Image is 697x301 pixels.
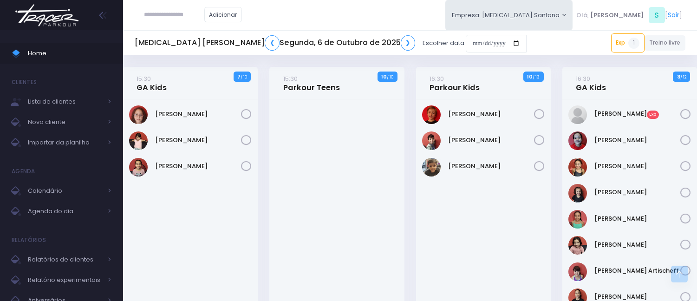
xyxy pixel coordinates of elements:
a: [PERSON_NAME] [594,240,680,249]
span: Home [28,47,111,59]
a: [PERSON_NAME] [155,136,241,145]
small: 16:30 [430,74,444,83]
small: 16:30 [576,74,590,83]
strong: 7 [237,73,241,80]
div: [ ] [573,5,685,26]
span: Exp [647,111,659,119]
img: Lara Hubert [568,184,587,203]
small: / 12 [680,74,686,80]
span: Olá, [576,11,589,20]
a: [PERSON_NAME] [448,110,534,119]
a: Exp1 [611,33,645,52]
a: [PERSON_NAME] [155,110,241,119]
img: Isabella Yamaguchi [568,158,587,177]
span: Agenda do dia [28,205,102,217]
a: [PERSON_NAME] [594,162,680,171]
small: / 13 [533,74,540,80]
span: Relatório experimentais [28,274,102,286]
h4: Relatórios [12,231,46,249]
strong: 3 [677,73,680,80]
strong: 10 [381,73,387,80]
a: [PERSON_NAME] [594,188,680,197]
img: Liz Stetz Tavernaro Torres [568,236,587,255]
img: Jorge Lima [422,131,441,150]
img: Larissa Yamaguchi [568,210,587,229]
img: Niara Belisário Cruz [129,158,148,177]
small: 15:30 [137,74,151,83]
strong: 10 [527,73,533,80]
span: Importar da planilha [28,137,102,149]
small: / 10 [387,74,393,80]
img: Elena Fernandes Rodrigues [568,105,587,124]
small: / 10 [241,74,247,80]
span: Relatórios de clientes [28,254,102,266]
a: [PERSON_NAME] [448,162,534,171]
span: Calendário [28,185,102,197]
img: Gabriela Jordão Izumida [568,131,587,150]
a: ❯ [401,35,416,51]
a: ❮ [265,35,280,51]
a: [PERSON_NAME] [155,162,241,171]
a: Treino livre [645,35,686,51]
a: [PERSON_NAME]Exp [594,109,680,118]
span: 1 [628,38,639,49]
a: [PERSON_NAME] [448,136,534,145]
a: [PERSON_NAME] [594,214,680,223]
a: 15:30GA Kids [137,74,167,92]
span: [PERSON_NAME] [590,11,644,20]
img: Artur Vernaglia Bagatin [422,105,441,124]
img: Manuella Oliveira Artischeff [568,262,587,281]
h4: Clientes [12,73,37,92]
span: Lista de clientes [28,96,102,108]
a: [PERSON_NAME] Artischeff [594,266,680,275]
img: Manuella Velloso Beio [129,131,148,150]
div: Escolher data: [135,33,527,54]
img: Pedro Henrique Negrão Tateishi [422,158,441,177]
a: Sair [668,10,679,20]
a: 16:30GA Kids [576,74,606,92]
h5: [MEDICAL_DATA] [PERSON_NAME] Segunda, 6 de Outubro de 2025 [135,35,415,51]
small: 15:30 [283,74,298,83]
span: S [649,7,665,23]
a: 15:30Parkour Teens [283,74,340,92]
a: [PERSON_NAME] [594,136,680,145]
h4: Agenda [12,162,35,181]
a: Adicionar [204,7,242,22]
img: Manuella Brandão oliveira [129,105,148,124]
a: 16:30Parkour Kids [430,74,480,92]
span: Novo cliente [28,116,102,128]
